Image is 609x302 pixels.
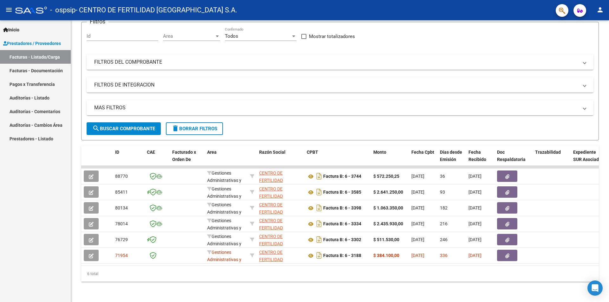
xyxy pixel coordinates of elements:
[144,145,170,173] datatable-header-cell: CAE
[115,190,128,195] span: 85411
[323,222,361,227] strong: Factura B: 6 - 3334
[207,186,241,206] span: Gestiones Administrativas y Otros
[411,174,424,179] span: [DATE]
[437,145,466,173] datatable-header-cell: Días desde Emisión
[87,77,593,93] mat-expansion-panel-header: FILTROS DE INTEGRACION
[259,249,302,262] div: 30710084366
[115,237,128,242] span: 76729
[166,122,223,135] button: Borrar Filtros
[94,81,578,88] mat-panel-title: FILTROS DE INTEGRACION
[3,40,61,47] span: Prestadores / Proveedores
[259,150,285,155] span: Razón Social
[468,190,481,195] span: [DATE]
[205,145,247,173] datatable-header-cell: Area
[440,253,448,258] span: 336
[315,171,323,181] i: Descargar documento
[315,187,323,197] i: Descargar documento
[259,218,302,245] span: CENTRO DE FERTILIDAD [GEOGRAPHIC_DATA] S.A.
[411,190,424,195] span: [DATE]
[468,150,486,162] span: Fecha Recibido
[259,170,302,183] div: 30710084366
[172,126,217,132] span: Borrar Filtros
[373,221,403,226] strong: $ 2.435.930,00
[259,185,302,199] div: 30710084366
[373,253,399,258] strong: $ 384.100,00
[257,145,304,173] datatable-header-cell: Razón Social
[75,3,237,17] span: - CENTRO DE FERTILIDAD [GEOGRAPHIC_DATA] S.A.
[50,3,75,17] span: - ospsip
[5,6,13,14] mat-icon: menu
[259,234,302,260] span: CENTRO DE FERTILIDAD [GEOGRAPHIC_DATA] S.A.
[573,150,601,162] span: Expediente SUR Asociado
[87,122,161,135] button: Buscar Comprobante
[440,221,448,226] span: 216
[411,253,424,258] span: [DATE]
[259,233,302,246] div: 30710084366
[440,150,462,162] span: Días desde Emisión
[207,170,241,190] span: Gestiones Administrativas y Otros
[207,150,217,155] span: Area
[323,237,361,242] strong: Factura B: 6 - 3302
[411,205,424,210] span: [DATE]
[87,100,593,115] mat-expansion-panel-header: MAS FILTROS
[207,218,241,238] span: Gestiones Administrativas y Otros
[259,217,302,230] div: 30710084366
[172,125,179,132] mat-icon: delete
[172,150,196,162] span: Facturado x Orden De
[373,174,399,179] strong: $ 572.250,25
[259,250,302,276] span: CENTRO DE FERTILIDAD [GEOGRAPHIC_DATA] S.A.
[468,174,481,179] span: [DATE]
[207,234,241,254] span: Gestiones Administrativas y Otros
[373,150,386,155] span: Monto
[113,145,144,173] datatable-header-cell: ID
[373,237,399,242] strong: $ 511.530,00
[409,145,437,173] datatable-header-cell: Fecha Cpbt
[466,145,494,173] datatable-header-cell: Fecha Recibido
[259,201,302,215] div: 30710084366
[494,145,533,173] datatable-header-cell: Doc Respaldatoria
[307,150,318,155] span: CPBT
[596,6,604,14] mat-icon: person
[92,125,100,132] mat-icon: search
[315,250,323,260] i: Descargar documento
[571,145,606,173] datatable-header-cell: Expediente SUR Asociado
[373,190,403,195] strong: $ 2.641.250,00
[468,253,481,258] span: [DATE]
[468,205,481,210] span: [DATE]
[115,205,128,210] span: 80134
[87,17,108,26] h3: Filtros
[207,250,241,269] span: Gestiones Administrativas y Otros
[315,219,323,229] i: Descargar documento
[304,145,371,173] datatable-header-cell: CPBT
[163,33,214,39] span: Area
[259,170,302,197] span: CENTRO DE FERTILIDAD [GEOGRAPHIC_DATA] S.A.
[87,55,593,70] mat-expansion-panel-header: FILTROS DEL COMPROBANTE
[207,202,241,222] span: Gestiones Administrativas y Otros
[81,266,599,282] div: 6 total
[315,235,323,245] i: Descargar documento
[94,59,578,66] mat-panel-title: FILTROS DEL COMPROBANTE
[440,237,448,242] span: 246
[3,26,19,33] span: Inicio
[259,202,302,229] span: CENTRO DE FERTILIDAD [GEOGRAPHIC_DATA] S.A.
[411,221,424,226] span: [DATE]
[535,150,561,155] span: Trazabilidad
[115,174,128,179] span: 88770
[94,104,578,111] mat-panel-title: MAS FILTROS
[92,126,155,132] span: Buscar Comprobante
[411,237,424,242] span: [DATE]
[225,33,238,39] span: Todos
[373,205,403,210] strong: $ 1.063.350,00
[115,150,119,155] span: ID
[440,174,445,179] span: 36
[533,145,571,173] datatable-header-cell: Trazabilidad
[170,145,205,173] datatable-header-cell: Facturado x Orden De
[323,206,361,211] strong: Factura B: 6 - 3398
[468,237,481,242] span: [DATE]
[587,280,603,296] div: Open Intercom Messenger
[309,33,355,40] span: Mostrar totalizadores
[411,150,434,155] span: Fecha Cpbt
[115,253,128,258] span: 71954
[323,253,361,258] strong: Factura B: 6 - 3188
[115,221,128,226] span: 78014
